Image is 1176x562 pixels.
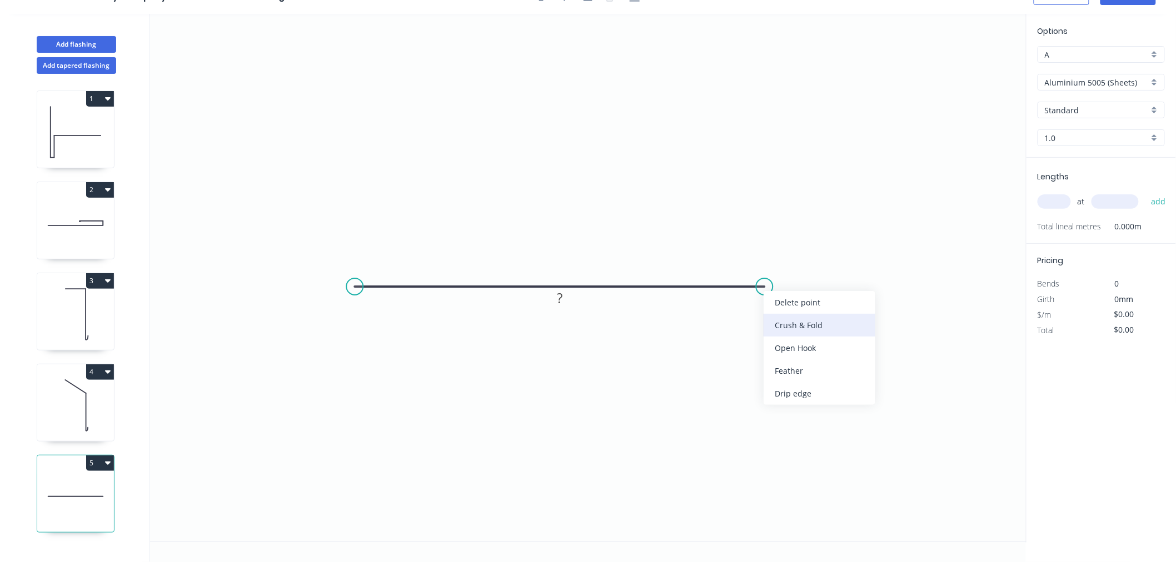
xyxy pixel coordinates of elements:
div: Drip edge [764,382,875,405]
span: at [1078,194,1085,209]
span: 0mm [1115,294,1134,304]
span: Total lineal metres [1038,219,1102,234]
div: Crush & Fold [764,314,875,337]
button: 5 [86,455,114,471]
button: 4 [86,364,114,380]
tspan: ? [557,289,562,307]
button: add [1145,192,1172,211]
button: Add flashing [37,36,116,53]
div: Open Hook [764,337,875,359]
span: Girth [1038,294,1055,304]
span: Pricing [1038,255,1064,266]
button: 2 [86,182,114,198]
span: Lengths [1038,171,1069,182]
span: 0.000m [1102,219,1142,234]
svg: 0 [150,14,1026,541]
div: Feather [764,359,875,382]
span: Bends [1038,278,1060,289]
span: Options [1038,26,1068,37]
input: Price level [1045,49,1149,61]
input: Colour [1045,104,1149,116]
span: Total [1038,325,1054,335]
button: 1 [86,91,114,107]
input: Material [1045,77,1149,88]
span: $/m [1038,309,1052,320]
span: 0 [1115,278,1119,289]
input: Thickness [1045,132,1149,144]
div: Delete point [764,291,875,314]
button: 3 [86,273,114,289]
button: Add tapered flashing [37,57,116,74]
